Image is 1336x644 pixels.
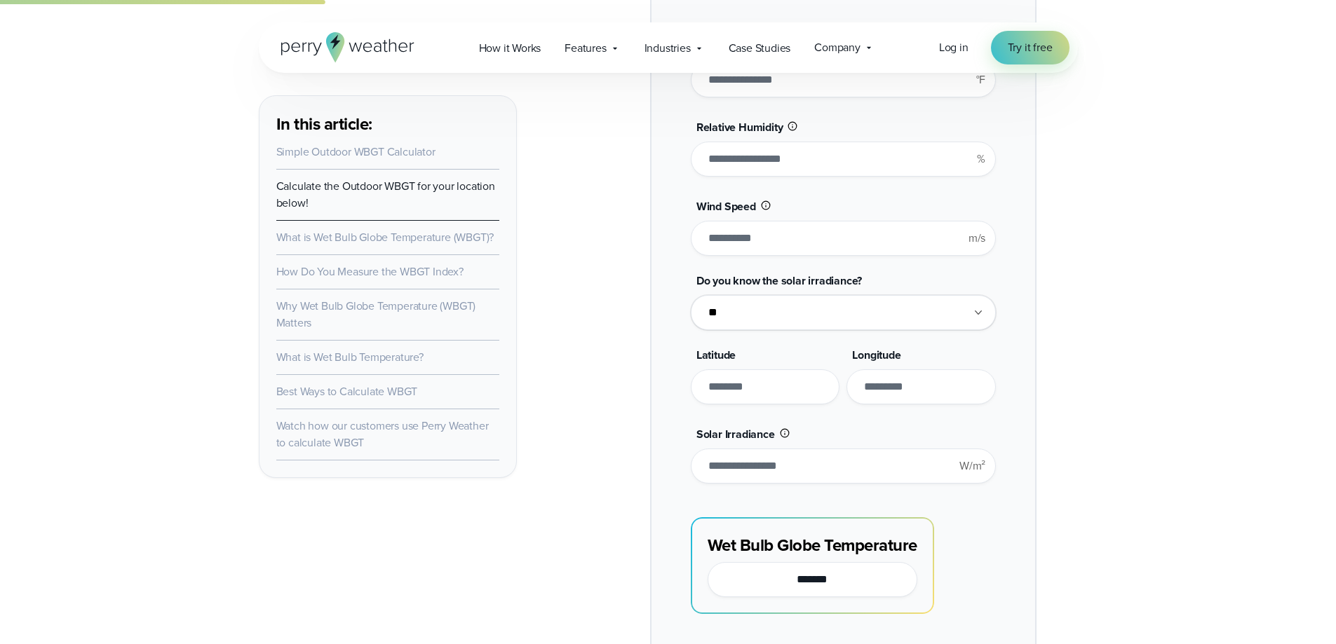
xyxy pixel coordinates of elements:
[276,263,464,280] a: How Do You Measure the WBGT Index?
[276,113,499,135] h3: In this article:
[276,144,436,160] a: Simple Outdoor WBGT Calculator
[939,39,969,55] span: Log in
[276,383,418,399] a: Best Ways to Calculate WBGT
[467,34,553,62] a: How it Works
[814,39,861,56] span: Company
[276,229,494,245] a: What is Wet Bulb Globe Temperature (WBGT)?
[991,31,1070,64] a: Try it free
[717,34,803,62] a: Case Studies
[729,40,791,57] span: Case Studies
[565,40,606,57] span: Features
[276,349,424,365] a: What is Wet Bulb Temperature?
[852,347,900,363] span: Longitude
[696,119,783,135] span: Relative Humidity
[1008,39,1053,56] span: Try it free
[276,178,495,211] a: Calculate the Outdoor WBGT for your location below!
[276,298,476,331] a: Why Wet Bulb Globe Temperature (WBGT) Matters
[696,198,756,214] span: Wind Speed
[645,40,691,57] span: Industries
[276,418,489,451] a: Watch how our customers use Perry Weather to calculate WBGT
[939,39,969,56] a: Log in
[696,273,862,289] span: Do you know the solar irradiance?
[696,426,775,442] span: Solar Irradiance
[479,40,541,57] span: How it Works
[696,347,736,363] span: Latitude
